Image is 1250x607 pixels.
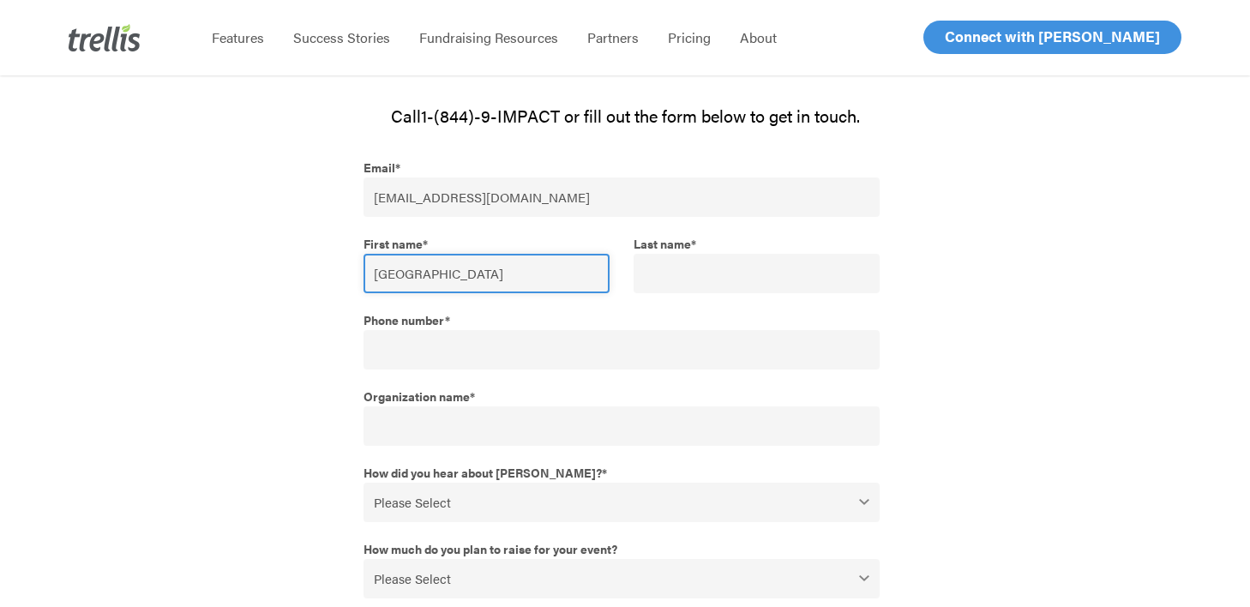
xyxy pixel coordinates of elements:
span: Success Stories [293,27,390,47]
a: Fundraising Resources [405,29,573,46]
span: Pricing [668,27,711,47]
span: Fundraising Resources [419,27,558,47]
span: About [740,27,777,47]
img: Trellis [69,24,141,51]
span: 1-(844)-9-IMPACT or fill out the form below to get in touch. [421,103,860,128]
span: Organization name [364,377,470,405]
span: Phone number [364,301,445,328]
span: How did you hear about [PERSON_NAME]? [364,454,602,481]
span: Connect with [PERSON_NAME] [945,26,1160,46]
span: First name [364,225,423,252]
a: Features [197,29,279,46]
a: Success Stories [279,29,405,46]
a: Partners [573,29,653,46]
span: Last name [634,225,691,252]
span: Partners [587,27,639,47]
span: How much do you plan to raise for your event? [364,530,617,557]
span: Features [212,27,264,47]
a: About [725,29,791,46]
p: Call [92,104,1159,128]
a: Connect with [PERSON_NAME] [923,21,1181,54]
a: Pricing [653,29,725,46]
span: Email [364,148,395,176]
